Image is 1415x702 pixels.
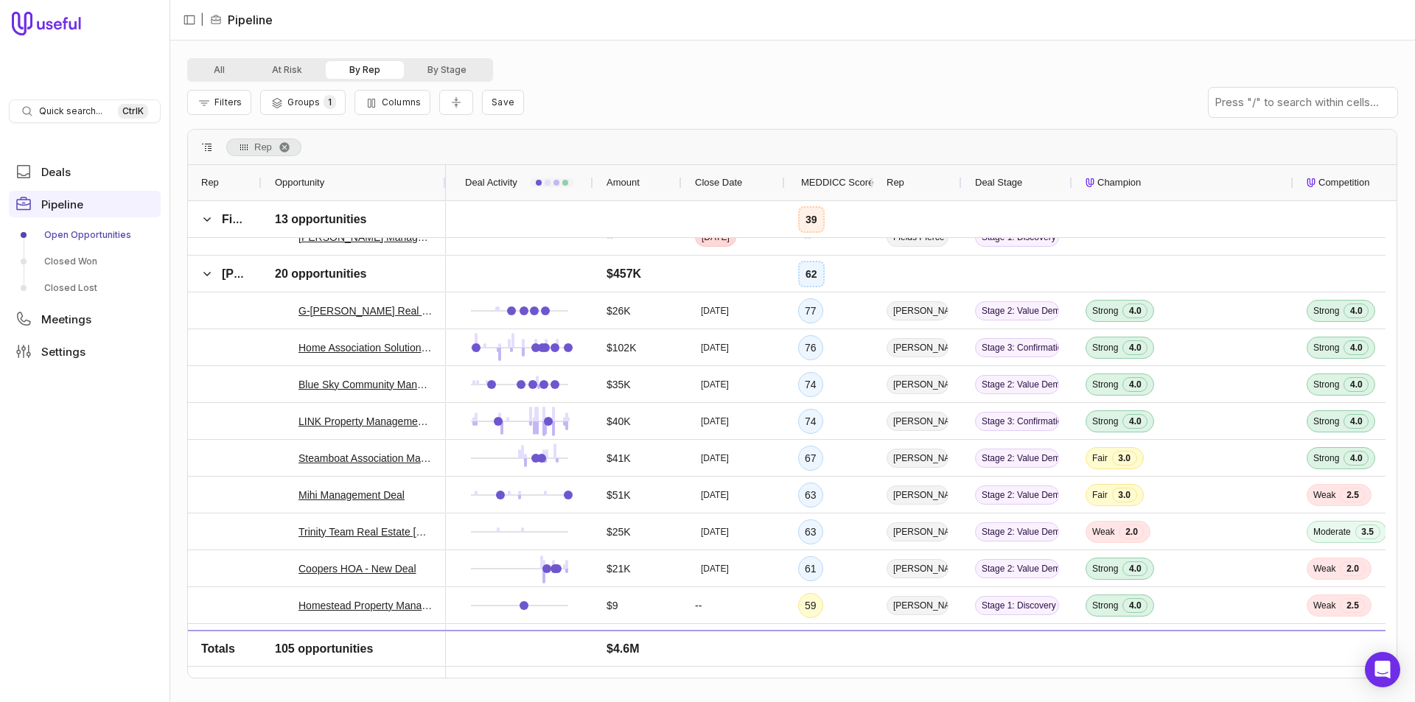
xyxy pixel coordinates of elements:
a: Settings [9,338,161,365]
span: Deal Activity [465,174,517,192]
span: [PERSON_NAME] [887,559,948,578]
span: Filters [214,96,242,108]
span: 4.0 [1344,635,1369,650]
time: [DATE] [701,636,729,648]
div: 39 [798,206,825,233]
div: MEDDICC Score [798,165,860,200]
span: Weak [1313,563,1335,575]
span: 4.0 [1122,303,1147,318]
span: [PERSON_NAME] [887,301,948,320]
span: Stage 2: Value Demonstration [975,485,1059,505]
span: | [200,11,204,29]
a: LINK Property Management - New Deal [298,413,433,430]
span: $9 [607,597,618,614]
span: $62K [607,633,631,651]
button: Create a new saved view [482,90,524,115]
span: 4.0 [1344,377,1369,392]
time: [DATE] [701,379,729,390]
span: 3.5 [1355,524,1380,539]
span: 13 opportunities [275,211,366,228]
span: Settings [41,346,85,357]
span: [PERSON_NAME] [887,633,948,652]
span: Strong [1313,415,1339,427]
span: 4.0 [1122,561,1147,576]
time: [DATE] [701,563,729,575]
span: [PERSON_NAME] [887,338,948,357]
div: 63 [798,519,823,544]
span: Fields Pierce [222,213,295,225]
a: Homestead Property Management Deal [298,597,433,614]
div: -- [682,661,785,697]
a: G-[PERSON_NAME] Real Estate & Property Management - New Deal [298,302,433,320]
time: [DATE] [701,452,729,464]
span: Strong [1092,415,1118,427]
span: 4.0 [1344,451,1369,466]
span: [PERSON_NAME] [887,412,948,431]
button: Columns [354,90,430,115]
time: [DATE] [701,415,729,427]
span: 4.0 [1122,414,1147,429]
span: Strong [1313,305,1339,317]
span: [PERSON_NAME] [887,522,948,541]
span: $35K [607,376,631,393]
span: Rep. Press ENTER to sort. Press DELETE to remove [226,138,301,156]
div: Row Groups [226,138,301,156]
a: Trinity Team Real Estate [US_STATE] Deal [298,523,433,541]
span: Strong [1092,563,1118,575]
span: Stage 2: Value Demonstration [975,522,1059,541]
span: Weak [1092,526,1114,538]
span: Champion [1097,174,1141,192]
input: Press "/" to search within cells... [1209,88,1397,117]
span: Weak [1092,636,1114,648]
div: 53 [798,667,823,692]
span: $25K [607,523,631,541]
span: Stage 2: Value Demonstration [975,449,1059,468]
span: Strong [1313,452,1339,464]
span: [PERSON_NAME] [887,375,948,394]
span: MEDDICC Score [801,174,873,192]
span: [PERSON_NAME] [887,596,948,615]
span: Weak [1313,600,1335,611]
div: Champion [1086,165,1280,200]
span: Pipeline [41,199,83,210]
span: Stage 3: Confirmation [975,412,1059,431]
a: Ascent Community Partners - New Deal [298,633,433,651]
span: Save [492,96,514,108]
span: Quick search... [39,105,102,117]
span: 4.0 [1344,414,1369,429]
span: 4.0 [1122,377,1147,392]
span: Groups [287,96,320,108]
span: Weak [1313,489,1335,501]
a: Pipeline [9,191,161,217]
span: Rep [254,138,272,156]
span: 4.0 [1122,340,1147,355]
a: Mihi Management Deal [298,486,405,504]
div: 74 [798,372,823,397]
button: Collapse sidebar [178,9,200,31]
time: [DATE] [701,526,729,538]
span: $26K [607,302,631,320]
span: Moderate [1313,526,1351,538]
div: 54 [798,630,823,655]
span: Stage 3: Confirmation [975,633,1059,652]
span: Rep [201,174,219,192]
a: Meetings [9,306,161,332]
span: $41K [607,449,631,467]
time: [DATE] [701,305,729,317]
div: Pipeline submenu [9,223,161,300]
button: At Risk [248,61,326,79]
span: Stage 3: Confirmation [975,338,1059,357]
span: 4.0 [1344,340,1369,355]
span: 2.5 [1340,488,1365,502]
span: 2.5 [1340,598,1365,613]
div: 59 [798,593,823,618]
div: 76 [798,335,823,360]
span: 20 opportunities [275,265,366,283]
span: Strong [1092,305,1118,317]
button: Collapse all rows [439,90,473,116]
span: Competition [1318,174,1369,192]
div: 77 [798,298,823,323]
li: Pipeline [210,11,273,29]
span: 4.0 [1122,598,1147,613]
span: 3.0 [1112,488,1137,502]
